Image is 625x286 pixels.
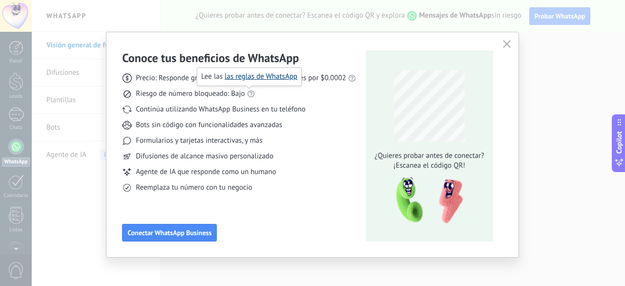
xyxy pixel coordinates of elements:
[136,105,305,114] span: Continúa utilizando WhatsApp Business en tu teléfono
[136,183,252,193] span: Reemplaza tu número con tu negocio
[122,50,299,66] h3: Conoce tus beneficios de WhatsApp
[372,151,487,161] span: ¿Quieres probar antes de conectar?
[136,120,282,130] span: Bots sin código con funcionalidades avanzadas
[136,152,273,161] span: Difusiones de alcance masivo personalizado
[372,161,487,171] span: ¡Escanea el código QR!
[201,72,297,82] span: Lee las
[127,229,211,236] span: Conectar WhatsApp Business
[614,131,624,154] span: Copilot
[225,72,297,81] a: las reglas de WhatsApp
[136,89,245,99] span: Riesgo de número bloqueado: Bajo
[136,73,346,83] span: Precio: Responde gratis o inicia nuevas conversaciones por $0.0002
[136,136,262,146] span: Formularios y tarjetas interactivas, y más
[388,175,465,227] img: qr-pic-1x.png
[136,167,276,177] span: Agente de IA que responde como un humano
[122,224,217,242] button: Conectar WhatsApp Business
